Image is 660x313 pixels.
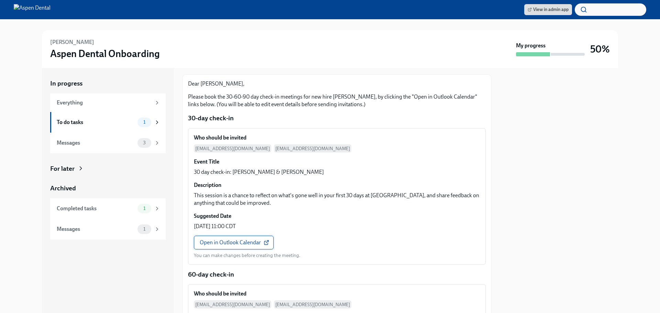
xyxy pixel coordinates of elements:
h6: Description [194,181,221,189]
h6: Suggested Date [194,212,231,220]
p: [DATE] 11:00 CDT [194,223,236,230]
span: [EMAIL_ADDRESS][DOMAIN_NAME] [194,144,271,153]
div: Completed tasks [57,205,135,212]
a: Archived [50,184,166,193]
span: 1 [139,226,150,232]
a: For later [50,164,166,173]
strong: My progress [516,42,546,49]
a: Messages3 [50,133,166,153]
div: To do tasks [57,119,135,126]
span: 1 [139,206,150,211]
a: View in admin app [524,4,572,15]
img: Aspen Dental [14,4,51,15]
span: Open in Outlook Calendar [200,239,268,246]
h3: Aspen Dental Onboarding [50,47,160,60]
h3: 50% [590,43,610,55]
span: [EMAIL_ADDRESS][DOMAIN_NAME] [194,300,271,309]
a: Open in Outlook Calendar [194,236,274,249]
p: 30 day check-in: [PERSON_NAME] & [PERSON_NAME] [194,168,324,176]
div: Messages [57,225,135,233]
p: Please book the 30-60-90 day check-in meetings for new hire [PERSON_NAME], by clicking the "Open ... [188,93,486,108]
span: View in admin app [528,6,569,13]
p: You can make changes before creating the meeting. [194,252,300,259]
span: 3 [139,140,150,145]
a: Everything [50,93,166,112]
h6: Who should be invited [194,134,246,142]
a: In progress [50,79,166,88]
span: 1 [139,120,150,125]
a: Messages1 [50,219,166,239]
div: Messages [57,139,135,147]
div: For later [50,164,75,173]
a: Completed tasks1 [50,198,166,219]
h6: Who should be invited [194,290,246,298]
span: [EMAIL_ADDRESS][DOMAIN_NAME] [274,144,351,153]
p: 60-day check-in [188,270,486,279]
a: To do tasks1 [50,112,166,133]
p: 30-day check-in [188,114,486,123]
span: [EMAIL_ADDRESS][DOMAIN_NAME] [274,300,351,309]
p: Dear [PERSON_NAME], [188,80,486,88]
h6: Event Title [194,158,219,166]
h6: [PERSON_NAME] [50,38,94,46]
div: Everything [57,99,151,107]
p: This session is a chance to reflect on what's gone well in your first 30 days at [GEOGRAPHIC_DATA... [194,192,480,207]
